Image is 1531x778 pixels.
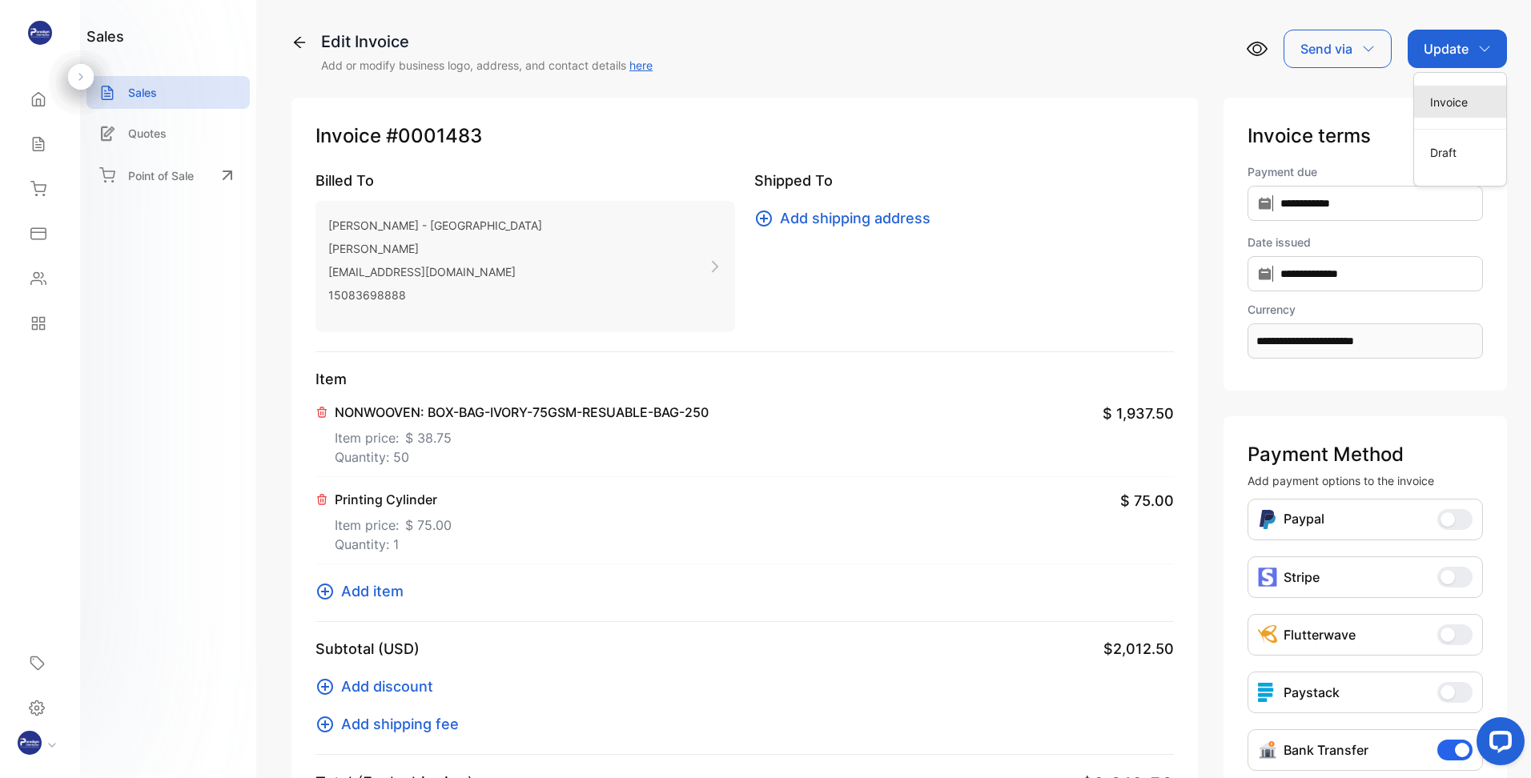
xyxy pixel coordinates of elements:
p: Quantity: 50 [335,447,709,467]
p: Paystack [1284,683,1340,702]
p: Update [1424,39,1469,58]
p: Item price: [335,422,709,447]
span: $ 75.00 [405,515,452,535]
p: Printing Cylinder [335,490,452,509]
button: Add shipping address [754,207,940,229]
p: [EMAIL_ADDRESS][DOMAIN_NAME] [328,260,542,283]
img: profile [18,731,42,755]
img: Icon [1258,509,1277,530]
button: Update [1408,30,1507,68]
p: Quotes [128,125,167,142]
label: Date issued [1248,234,1483,251]
p: 15083698888 [328,283,542,307]
button: Add discount [315,676,443,697]
p: Add or modify business logo, address, and contact details [321,57,653,74]
p: Send via [1300,39,1352,58]
p: Invoice terms [1248,122,1483,150]
span: Add item [341,580,404,602]
img: icon [1258,567,1277,587]
span: Add shipping fee [341,713,459,735]
h1: sales [86,26,124,47]
img: logo [28,21,52,45]
span: $ 38.75 [405,428,452,447]
p: Flutterwave [1284,625,1356,644]
img: Icon [1258,740,1277,760]
a: Sales [86,76,250,109]
p: [PERSON_NAME] [328,237,542,260]
p: Add payment options to the invoice [1248,472,1483,489]
p: Item [315,368,1174,390]
p: Billed To [315,170,735,191]
button: Add shipping fee [315,713,468,735]
p: NONWOOVEN: BOX-BAG-IVORY-75GSM-RESUABLE-BAG-250 [335,403,709,422]
button: Send via [1284,30,1392,68]
p: Item price: [335,509,452,535]
p: Shipped To [754,170,1174,191]
span: Add shipping address [780,207,930,229]
p: Subtotal (USD) [315,638,420,660]
p: Bank Transfer [1284,740,1368,760]
a: Quotes [86,117,250,150]
span: $2,012.50 [1103,638,1174,660]
div: Invoice [1414,86,1506,118]
span: Add discount [341,676,433,697]
p: Point of Sale [128,167,194,184]
a: here [629,58,653,72]
iframe: LiveChat chat widget [1464,711,1531,778]
p: Payment Method [1248,440,1483,469]
p: Invoice [315,122,1174,150]
label: Payment due [1248,163,1483,180]
p: Quantity: 1 [335,535,452,554]
span: $ 75.00 [1120,490,1174,511]
div: Edit Invoice [321,30,653,54]
p: [PERSON_NAME] - [GEOGRAPHIC_DATA] [328,214,542,237]
p: Stripe [1284,567,1320,587]
div: Draft [1414,136,1506,168]
span: $ 1,937.50 [1103,403,1174,424]
p: Paypal [1284,509,1324,530]
span: #0001483 [386,122,482,150]
p: Sales [128,84,157,101]
img: icon [1258,683,1277,702]
label: Currency [1248,301,1483,318]
img: Icon [1258,625,1277,644]
a: Point of Sale [86,158,250,193]
button: Add item [315,580,413,602]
